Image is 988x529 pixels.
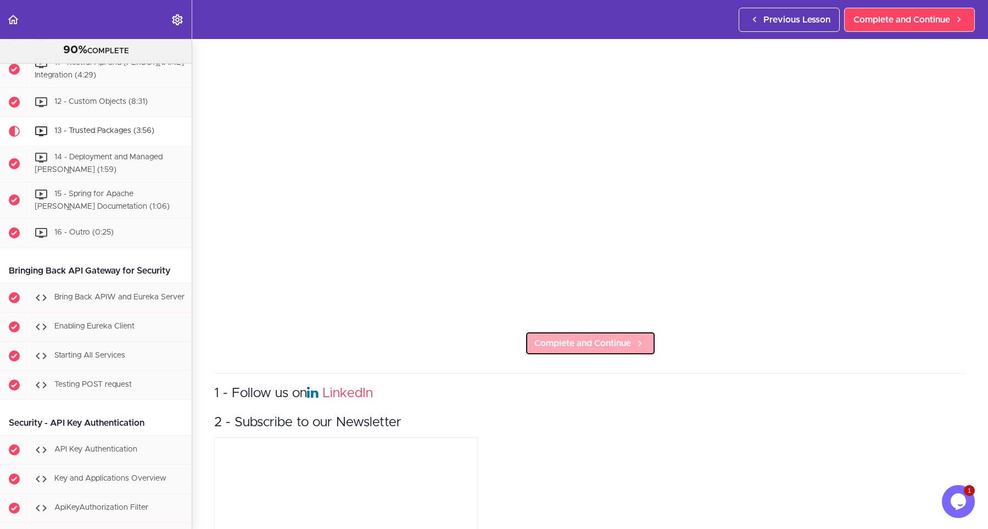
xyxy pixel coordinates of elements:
span: Previous Lesson [763,13,830,26]
span: 90% [63,44,87,55]
span: 16 - Outro (0:25) [54,229,114,237]
span: 12 - Custom Objects (8:31) [54,98,148,105]
span: 14 - Deployment and Managed [PERSON_NAME] (1:59) [35,153,163,174]
span: 13 - Trusted Packages (3:56) [54,127,154,135]
a: LinkedIn [322,387,373,400]
a: Previous Lesson [739,8,840,32]
svg: Settings Menu [171,13,184,26]
iframe: chat widget [942,485,977,518]
span: Bring Back APIW and Eureka Server [54,294,185,302]
span: ApiKeyAuthorization Filter [54,504,148,512]
span: API Key Authentication [54,446,137,454]
span: 15 - Spring for Apache [PERSON_NAME] Documetation (1:06) [35,190,170,210]
svg: Back to course curriculum [7,13,20,26]
span: Enabling Eureka Client [54,323,135,331]
a: Complete and Continue [844,8,975,32]
h3: 2 - Subscribe to our Newsletter [214,414,966,432]
span: Key and Applications Overview [54,475,166,483]
span: Starting All Services [54,352,125,360]
span: Testing POST request [54,381,132,389]
h3: 1 - Follow us on [214,385,966,403]
div: COMPLETE [14,43,178,58]
span: Complete and Continue [853,13,950,26]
